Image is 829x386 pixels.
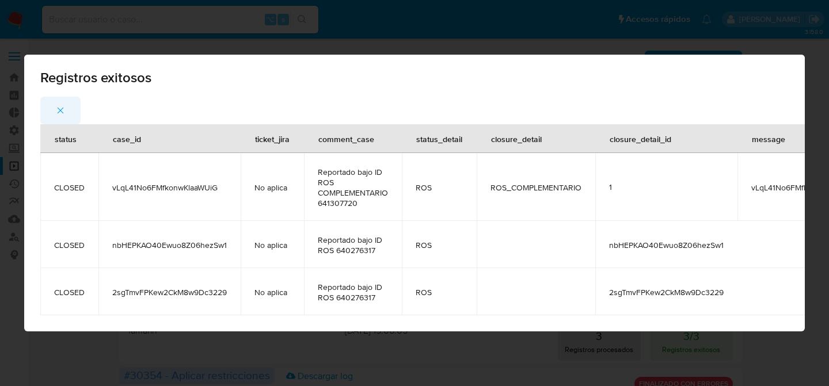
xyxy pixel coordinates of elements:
span: nbHEPKAO40Ewuo8Z06hezSw1 [609,240,724,250]
span: ROS [416,240,463,250]
div: ticket_jira [241,125,303,152]
span: Registros exitosos [40,71,789,85]
div: status [41,125,90,152]
span: Reportado bajo ID ROS 640276317 [318,282,388,303]
span: ROS [416,182,463,193]
div: closure_detail_id [596,125,685,152]
span: CLOSED [54,240,85,250]
span: CLOSED [54,287,85,297]
div: status_detail [402,125,476,152]
span: CLOSED [54,182,85,193]
span: No aplica [254,287,290,297]
span: No aplica [254,182,290,193]
span: nbHEPKAO40Ewuo8Z06hezSw1 [112,240,227,250]
span: 2sgTmvFPKew2CkM8w9Dc3229 [112,287,227,297]
span: vLqL41No6FMfkonwKlaaWUiG [112,182,227,193]
span: 2sgTmvFPKew2CkM8w9Dc3229 [609,287,724,297]
span: ROS_COMPLEMENTARIO [490,182,581,193]
span: No aplica [254,240,290,250]
div: message [738,125,799,152]
div: comment_case [305,125,388,152]
span: Reportado bajo ID ROS 640276317 [318,235,388,255]
span: ROS [416,287,463,297]
span: Reportado bajo ID ROS COMPLEMENTARIO 641307720 [318,167,388,208]
div: 1 [609,182,724,192]
div: case_id [99,125,155,152]
div: closure_detail [477,125,556,152]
